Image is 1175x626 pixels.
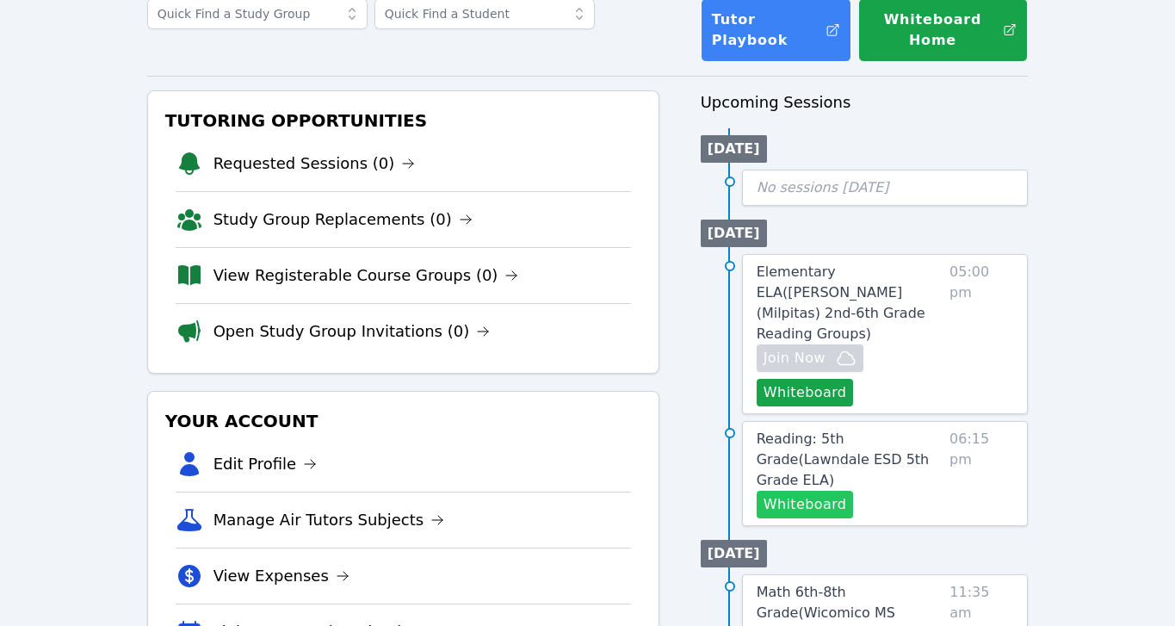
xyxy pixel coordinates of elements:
button: Whiteboard [757,379,854,406]
a: Requested Sessions (0) [213,152,416,176]
a: Elementary ELA([PERSON_NAME] (Milpitas) 2nd-6th Grade Reading Groups) [757,262,943,344]
a: Open Study Group Invitations (0) [213,319,491,344]
h3: Tutoring Opportunities [162,105,645,136]
a: Study Group Replacements (0) [213,208,473,232]
li: [DATE] [701,135,767,163]
span: Elementary ELA ( [PERSON_NAME] (Milpitas) 2nd-6th Grade Reading Groups ) [757,263,925,342]
li: [DATE] [701,220,767,247]
a: Edit Profile [213,452,318,476]
button: Whiteboard [757,491,854,518]
h3: Your Account [162,406,645,437]
h3: Upcoming Sessions [701,90,1029,115]
a: Reading: 5th Grade(Lawndale ESD 5th Grade ELA) [757,429,943,491]
a: View Registerable Course Groups (0) [213,263,519,288]
span: 05:00 pm [949,262,1013,406]
a: Manage Air Tutors Subjects [213,508,445,532]
a: View Expenses [213,564,349,588]
button: Join Now [757,344,863,372]
span: No sessions [DATE] [757,179,889,195]
span: 06:15 pm [949,429,1013,518]
li: [DATE] [701,540,767,567]
span: Reading: 5th Grade ( Lawndale ESD 5th Grade ELA ) [757,431,930,488]
span: Join Now [764,348,826,369]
